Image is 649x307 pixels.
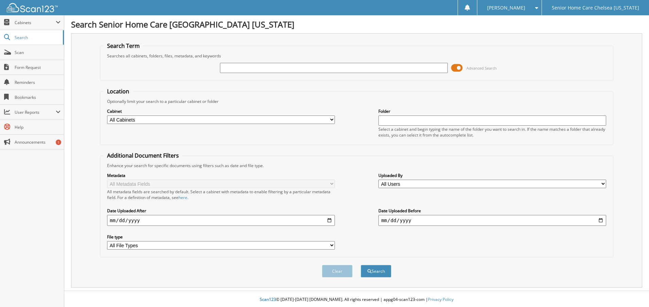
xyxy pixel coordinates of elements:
[260,296,276,302] span: Scan123
[104,152,182,159] legend: Additional Document Filters
[107,208,335,214] label: Date Uploaded After
[552,6,639,10] span: Senior Home Care Chelsea [US_STATE]
[15,35,59,40] span: Search
[56,140,61,145] div: 1
[15,109,56,115] span: User Reports
[487,6,525,10] span: [PERSON_NAME]
[378,126,606,138] div: Select a cabinet and begin typing the name of the folder you want to search in. If the name match...
[104,163,610,168] div: Enhance your search for specific documents using filters such as date and file type.
[107,173,335,178] label: Metadata
[15,20,56,25] span: Cabinets
[322,265,353,277] button: Clear
[15,79,61,85] span: Reminders
[7,3,58,12] img: scan123-logo-white.svg
[466,66,497,71] span: Advanced Search
[378,173,606,178] label: Uploaded By
[378,108,606,114] label: Folder
[104,53,610,59] div: Searches all cabinets, folders, files, metadata, and keywords
[15,65,61,70] span: Form Request
[104,98,610,104] div: Optionally limit your search to a particular cabinet or folder
[428,296,454,302] a: Privacy Policy
[107,234,335,240] label: File type
[361,265,391,277] button: Search
[378,215,606,226] input: end
[15,139,61,145] span: Announcements
[107,215,335,226] input: start
[71,19,642,30] h1: Search Senior Home Care [GEOGRAPHIC_DATA] [US_STATE]
[15,50,61,55] span: Scan
[107,108,335,114] label: Cabinet
[378,208,606,214] label: Date Uploaded Before
[107,189,335,200] div: All metadata fields are searched by default. Select a cabinet with metadata to enable filtering b...
[15,94,61,100] span: Bookmarks
[104,42,143,50] legend: Search Term
[104,88,133,95] legend: Location
[15,124,61,130] span: Help
[178,195,187,200] a: here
